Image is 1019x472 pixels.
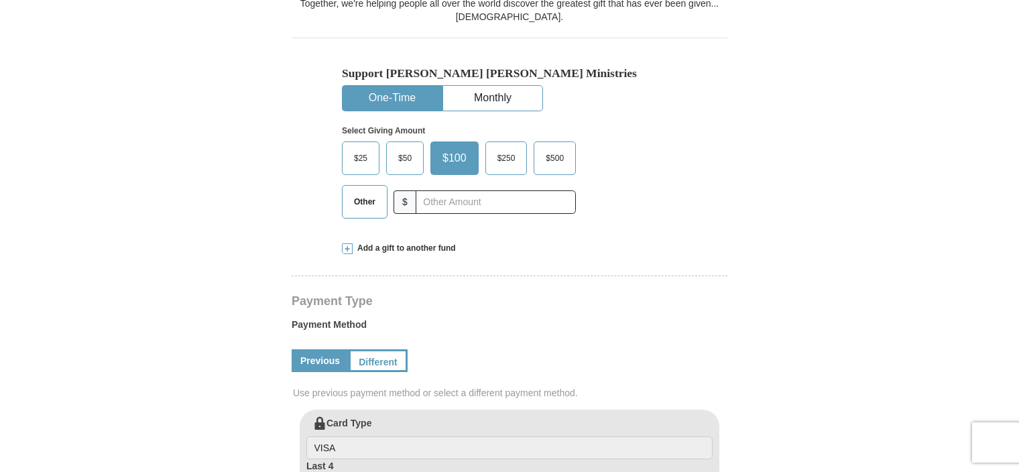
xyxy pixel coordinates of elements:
label: Payment Method [292,318,727,338]
h5: Support [PERSON_NAME] [PERSON_NAME] Ministries [342,66,677,80]
a: Previous [292,349,349,372]
span: Add a gift to another fund [353,243,456,254]
span: $250 [491,148,522,168]
h4: Payment Type [292,296,727,306]
input: Other Amount [416,190,576,214]
span: $500 [539,148,571,168]
button: Monthly [443,86,542,111]
input: Card Type [306,436,713,459]
span: $25 [347,148,374,168]
label: Card Type [306,416,713,459]
span: $50 [392,148,418,168]
span: $100 [436,148,473,168]
button: One-Time [343,86,442,111]
span: Other [347,192,382,212]
span: $ [394,190,416,214]
strong: Select Giving Amount [342,126,425,135]
a: Different [349,349,408,372]
span: Use previous payment method or select a different payment method. [293,386,729,400]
